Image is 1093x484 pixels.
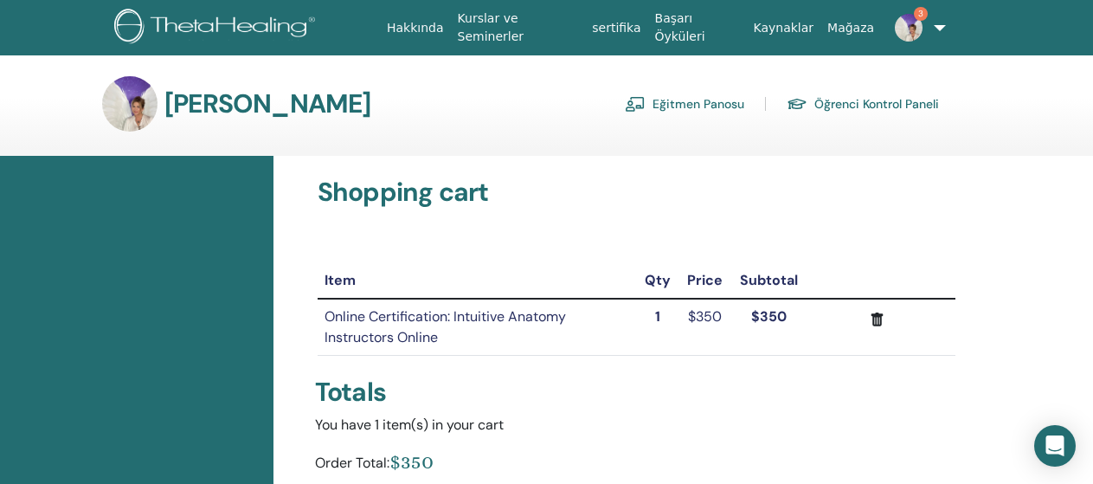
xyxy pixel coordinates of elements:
span: 3 [914,7,928,21]
div: Order Total: [315,449,389,481]
div: Totals [315,377,958,408]
div: $350 [389,449,434,474]
strong: 1 [655,307,660,326]
a: Hakkında [380,12,451,44]
td: $350 [678,299,730,356]
a: Başarı Öyküleri [648,3,747,53]
img: logo.png [114,9,321,48]
a: Öğrenci Kontrol Paneli [787,90,939,118]
strong: $350 [751,307,787,326]
h3: [PERSON_NAME] [164,88,371,119]
img: default.jpg [895,14,923,42]
a: Kaynaklar [746,12,820,44]
a: sertifika [585,12,647,44]
img: graduation-cap.svg [787,97,807,112]
th: Qty [636,263,678,299]
th: Price [678,263,730,299]
td: Online Certification: Intuitive Anatomy Instructors Online [318,299,637,356]
div: Open Intercom Messenger [1034,425,1076,467]
th: Item [318,263,637,299]
th: Subtotal [730,263,807,299]
a: Mağaza [820,12,881,44]
h3: Shopping cart [318,177,955,208]
img: default.jpg [102,76,158,132]
a: Kurslar ve Seminerler [451,3,586,53]
a: Eğitmen Panosu [625,90,744,118]
img: chalkboard-teacher.svg [625,96,646,112]
div: You have 1 item(s) in your cart [315,415,958,436]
